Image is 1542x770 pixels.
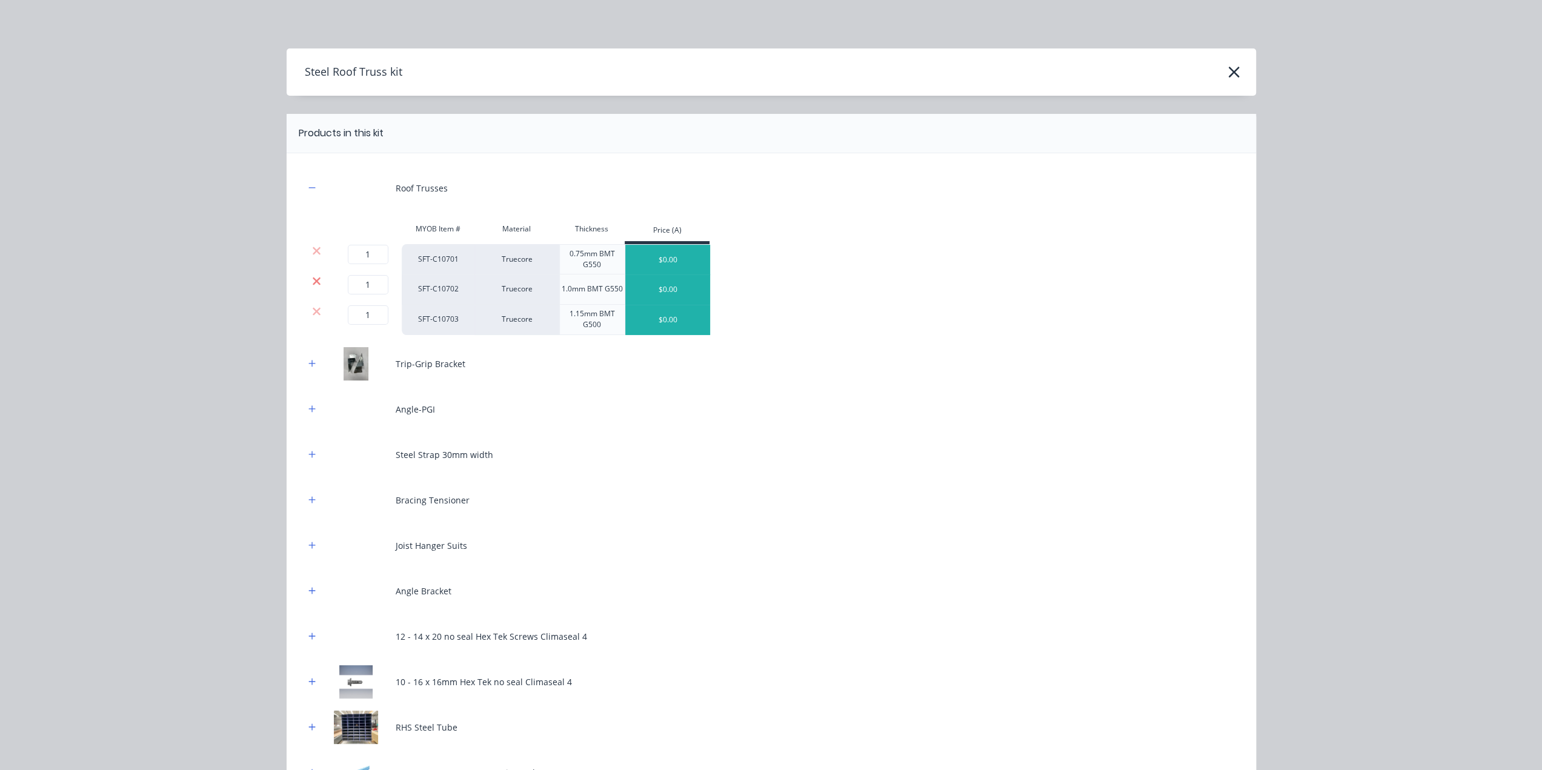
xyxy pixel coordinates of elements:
[396,630,587,643] div: 12 - 14 x 20 no seal Hex Tek Screws Climaseal 4
[625,274,710,305] div: $0.00
[396,675,572,688] div: 10 - 16 x 16mm Hex Tek no seal Climaseal 4
[348,275,388,294] input: ?
[559,274,625,305] div: 1.0mm BMT G550
[402,274,474,305] div: SFT-C10702
[559,217,625,241] div: Thickness
[287,61,402,84] h4: Steel Roof Truss kit
[348,245,388,264] input: ?
[396,539,467,552] div: Joist Hanger Suits
[474,217,559,241] div: Material
[299,126,384,141] div: Products in this kit
[326,347,387,380] img: Trip-Grip Bracket
[396,494,470,506] div: Bracing Tensioner
[402,217,474,241] div: MYOB Item #
[396,182,448,194] div: Roof Trusses
[326,711,387,744] img: RHS Steel Tube
[396,448,493,461] div: Steel Strap 30mm width
[625,305,710,335] div: $0.00
[474,244,559,274] div: Truecore
[396,585,451,597] div: Angle Bracket
[348,305,388,325] input: ?
[625,220,710,244] div: Price (A)
[625,245,710,275] div: $0.00
[402,305,474,335] div: SFT-C10703
[474,305,559,335] div: Truecore
[326,665,387,699] img: 10 - 16 x 16mm Hex Tek no seal Climaseal 4
[396,357,465,370] div: Trip-Grip Bracket
[559,305,625,335] div: 1.15mm BMT G500
[559,244,625,274] div: 0.75mm BMT G550
[396,403,435,416] div: Angle-PGI
[402,244,474,274] div: SFT-C10701
[396,721,457,734] div: RHS Steel Tube
[474,274,559,305] div: Truecore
